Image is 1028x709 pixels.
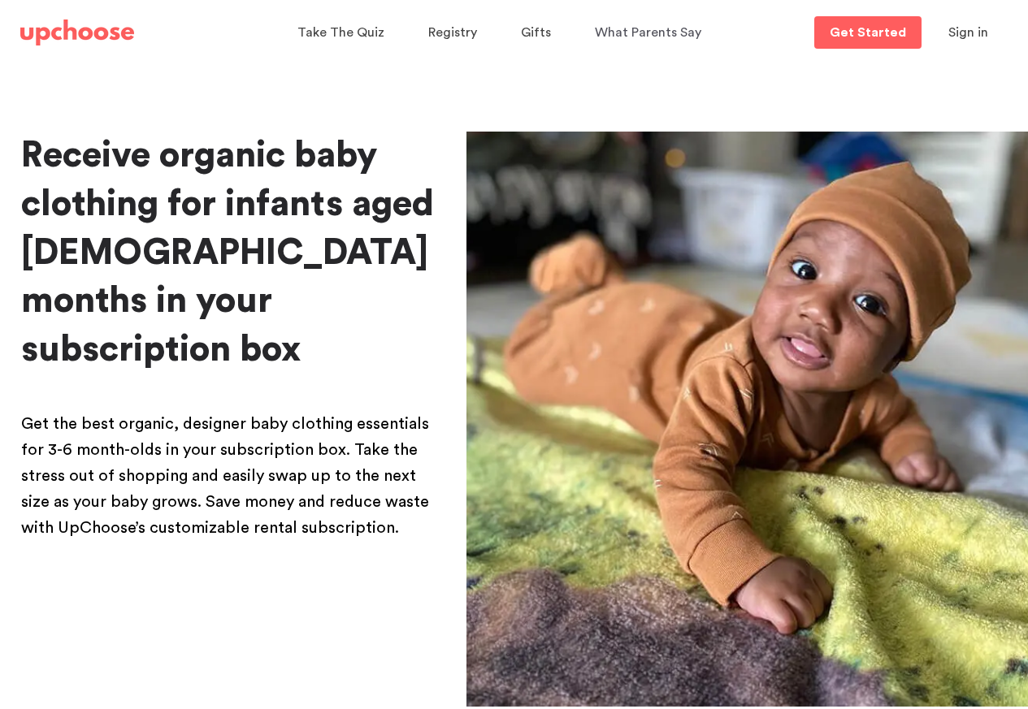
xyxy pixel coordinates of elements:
h1: Receive organic baby clothing for infants aged [DEMOGRAPHIC_DATA] months in your subscription box [21,132,440,374]
a: What Parents Say [595,17,706,49]
a: Take The Quiz [297,17,389,49]
span: What Parents Say [595,26,701,39]
span: Take The Quiz [297,26,384,39]
p: Get Started [830,26,906,39]
span: Sign in [948,26,988,39]
a: Get Started [814,16,922,49]
a: Registry [428,17,482,49]
a: Gifts [521,17,556,49]
span: Get the best organic, designer baby clothing essentials for 3-6 month-olds in your subscription b... [21,416,429,536]
a: UpChoose [20,16,134,50]
span: Registry [428,26,477,39]
span: Gifts [521,26,551,39]
img: UpChoose [20,19,134,45]
button: Sign in [928,16,1008,49]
